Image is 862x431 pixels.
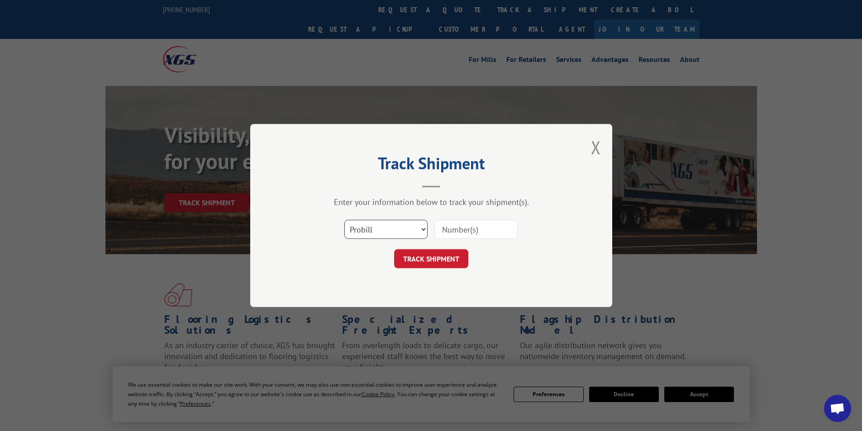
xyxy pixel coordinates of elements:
h2: Track Shipment [295,157,567,174]
input: Number(s) [434,220,518,239]
div: Enter your information below to track your shipment(s). [295,197,567,207]
button: TRACK SHIPMENT [394,249,468,268]
button: Close modal [591,135,601,159]
div: Open chat [824,395,851,422]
